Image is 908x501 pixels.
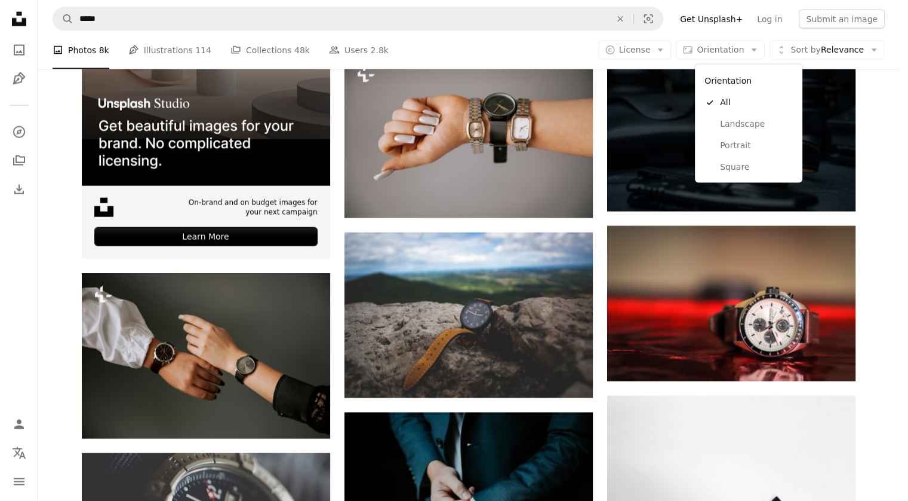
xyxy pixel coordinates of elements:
[720,161,793,173] span: Square
[770,41,885,60] button: Sort byRelevance
[695,65,802,183] div: Orientation
[697,45,744,54] span: Orientation
[700,69,798,92] div: Orientation
[720,97,793,109] span: All
[720,118,793,130] span: Landscape
[676,41,765,60] button: Orientation
[720,140,793,152] span: Portrait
